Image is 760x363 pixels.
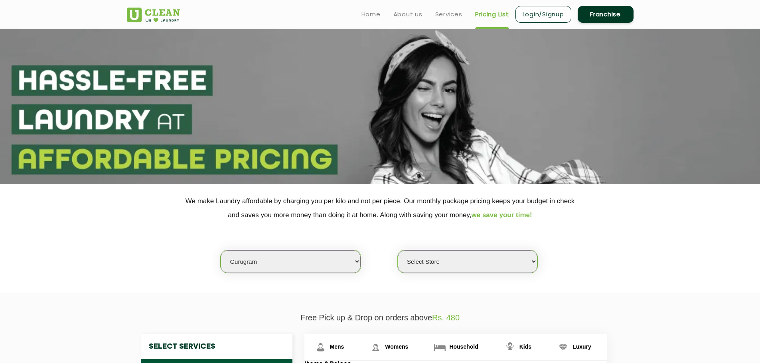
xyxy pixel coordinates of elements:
[503,340,517,354] img: Kids
[578,6,634,23] a: Franchise
[385,343,408,350] span: Womens
[519,343,531,350] span: Kids
[393,10,422,19] a: About us
[314,340,328,354] img: Mens
[572,343,591,350] span: Luxury
[127,194,634,222] p: We make Laundry affordable by charging you per kilo and not per piece. Our monthly package pricin...
[141,334,292,359] h4: Select Services
[127,313,634,322] p: Free Pick up & Drop on orders above
[433,340,447,354] img: Household
[556,340,570,354] img: Luxury
[475,10,509,19] a: Pricing List
[432,313,460,322] span: Rs. 480
[449,343,478,350] span: Household
[369,340,383,354] img: Womens
[515,6,571,23] a: Login/Signup
[472,211,532,219] span: we save your time!
[361,10,381,19] a: Home
[330,343,344,350] span: Mens
[435,10,462,19] a: Services
[127,8,180,22] img: UClean Laundry and Dry Cleaning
